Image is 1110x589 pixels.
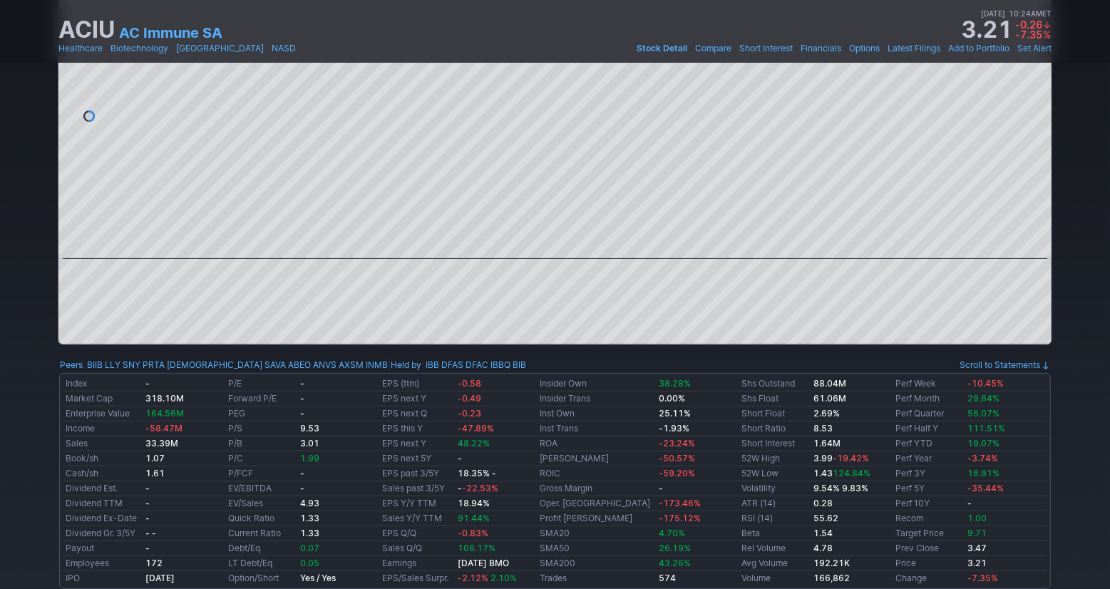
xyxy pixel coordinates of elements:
b: 9.53 [300,423,319,434]
a: 1.00 [967,513,987,523]
td: P/C [225,451,297,466]
b: 166,862 [813,573,850,583]
span: -35.44% [967,483,1004,493]
td: PEG [225,406,297,421]
span: -19.42% [833,453,869,463]
span: 16.91% [967,468,999,478]
span: 164.56M [145,408,184,419]
b: [DATE] [145,573,175,583]
td: Perf Week [893,377,965,391]
b: 4.93 [300,498,319,508]
a: Biotechnology [111,41,168,56]
td: 52W High [739,451,811,466]
a: DFAC [466,358,488,372]
td: Trades [537,571,656,586]
td: Enterprise Value [63,406,143,421]
td: Quick Ratio [225,511,297,526]
td: Avg Volume [739,556,811,571]
b: - [967,498,972,508]
span: -175.12% [659,513,701,523]
a: Short Ratio [741,423,786,434]
td: Employees [63,556,143,571]
td: Index [63,377,143,391]
td: Perf Year [893,451,965,466]
td: EPS Q/Q [379,526,454,541]
td: Market Cap [63,391,143,406]
td: IPO [63,571,143,586]
a: Target Price [895,528,944,538]
td: Perf Quarter [893,406,965,421]
td: Shs Float [739,391,811,406]
td: Dividend Gr. 3/5Y [63,526,143,541]
a: SNY [123,358,140,372]
a: Scroll to Statements [960,359,1050,370]
b: 2.69% [813,408,840,419]
span: % [1044,29,1052,41]
b: - [300,468,304,478]
td: Shs Outstand [739,377,811,391]
td: Option/Short [225,571,297,586]
td: Perf Month [893,391,965,406]
b: 1.61 [145,468,165,478]
td: Gross Margin [537,481,656,496]
span: -7.35% [967,573,998,583]
small: Yes / Yes [300,573,336,583]
td: 52W Low [739,466,811,481]
span: -47.89% [458,423,494,434]
div: : [60,358,388,372]
span: -23.24% [659,438,695,449]
a: Earnings [382,558,416,568]
td: Dividend Est. [63,481,143,496]
b: 4.78 [813,543,833,553]
span: 9.71 [967,528,987,538]
td: ROA [537,436,656,451]
td: Oper. [GEOGRAPHIC_DATA] [537,496,656,511]
b: - [300,483,304,493]
a: Peers [60,359,83,370]
span: -22.53% [462,483,498,493]
td: Sales [63,436,143,451]
span: 38.28% [659,378,691,389]
span: 2.10% [490,573,517,583]
span: -0.26 [1015,19,1042,31]
b: 33.39M [145,438,178,449]
td: ROIC [537,466,656,481]
span: • [733,41,738,56]
span: 124.84% [833,468,870,478]
span: • [942,41,947,56]
td: Inst Trans [537,421,656,436]
a: 1.64M [813,438,841,449]
td: Perf 10Y [893,496,965,511]
span: -50.57% [659,453,695,463]
b: 61.06M [813,393,846,404]
span: 29.64% [967,393,999,404]
span: [DATE] 10:24AM ET [981,7,1052,20]
span: 0.05 [300,558,319,568]
span: -10.45% [967,378,1004,389]
b: 18.94% [458,498,490,508]
a: Options [849,41,880,56]
small: 18.35% - [458,468,496,478]
td: Debt/Eq [225,541,297,556]
a: AXSM [339,358,364,372]
a: BIB [513,358,526,372]
span: • [689,41,694,56]
td: SMA20 [537,526,656,541]
td: [PERSON_NAME] [537,451,656,466]
a: AC Immune SA [119,23,222,43]
span: • [170,41,175,56]
a: EPS/Sales Surpr. [382,573,448,583]
span: Latest Filings [888,43,940,53]
a: [GEOGRAPHIC_DATA] [176,41,264,56]
span: -59.20% [659,468,695,478]
b: - [145,513,150,523]
a: Short Interest [741,438,795,449]
span: 0.07 [300,543,319,553]
b: 25.11% [659,408,691,419]
span: 48.22% [458,438,490,449]
span: 111.51% [967,423,1005,434]
td: EPS next Y [379,391,454,406]
span: 108.17% [458,543,495,553]
td: Volume [739,571,811,586]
